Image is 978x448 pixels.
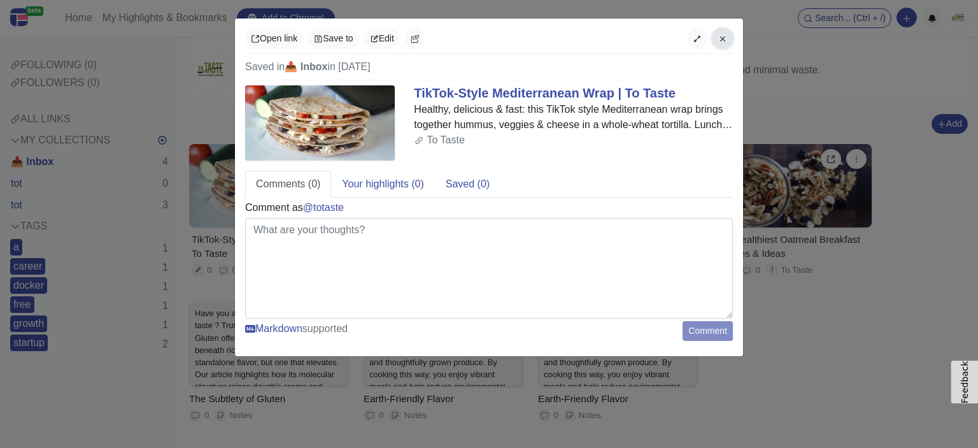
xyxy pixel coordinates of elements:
[960,361,970,403] span: Feedback
[405,29,425,48] button: Copy link
[308,29,358,48] button: Save to
[414,102,733,133] div: Healthy, delicious & fast: this TikTok style Mediterranean wrap brings together hummus, veggies &...
[285,61,327,72] b: 📥 Inbox
[364,29,400,48] button: Edit
[427,134,464,145] span: To Taste
[414,133,733,148] div: To Taste
[303,202,344,213] a: @totaste
[245,29,303,48] a: Open link
[435,171,500,198] a: Saved (0)
[331,171,434,198] a: Your highlights (0)
[245,323,302,334] a: Markdown
[414,86,676,100] a: TikTok-Style Mediterranean Wrap | To Taste
[245,200,344,215] div: Comment as
[683,321,733,341] button: Comment
[245,59,733,80] div: Saved in in [DATE]
[245,171,331,198] a: Comments (0)
[687,29,707,48] button: Expand view
[245,321,348,336] span: supported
